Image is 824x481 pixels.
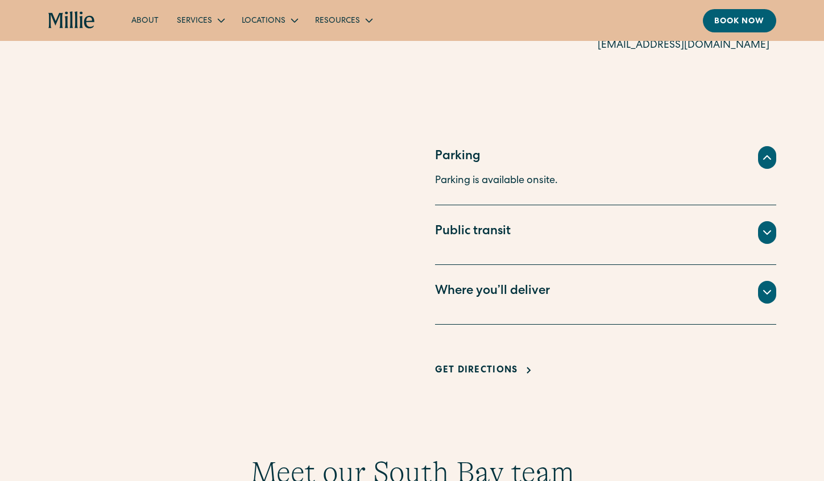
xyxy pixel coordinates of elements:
div: Where you’ll deliver [435,283,550,301]
div: Resources [315,15,360,27]
a: Get Directions [435,364,536,378]
a: About [122,11,168,30]
div: Services [168,11,233,30]
div: Get Directions [435,364,518,378]
p: Parking is available onsite. [435,173,776,189]
a: Book now [703,9,776,32]
a: [EMAIL_ADDRESS][DOMAIN_NAME] [598,40,769,51]
div: Resources [306,11,380,30]
div: Locations [242,15,285,27]
div: Locations [233,11,306,30]
div: Services [177,15,212,27]
div: Book now [714,16,765,28]
a: home [48,11,96,30]
div: Public transit [435,223,511,242]
div: Parking [435,148,481,167]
